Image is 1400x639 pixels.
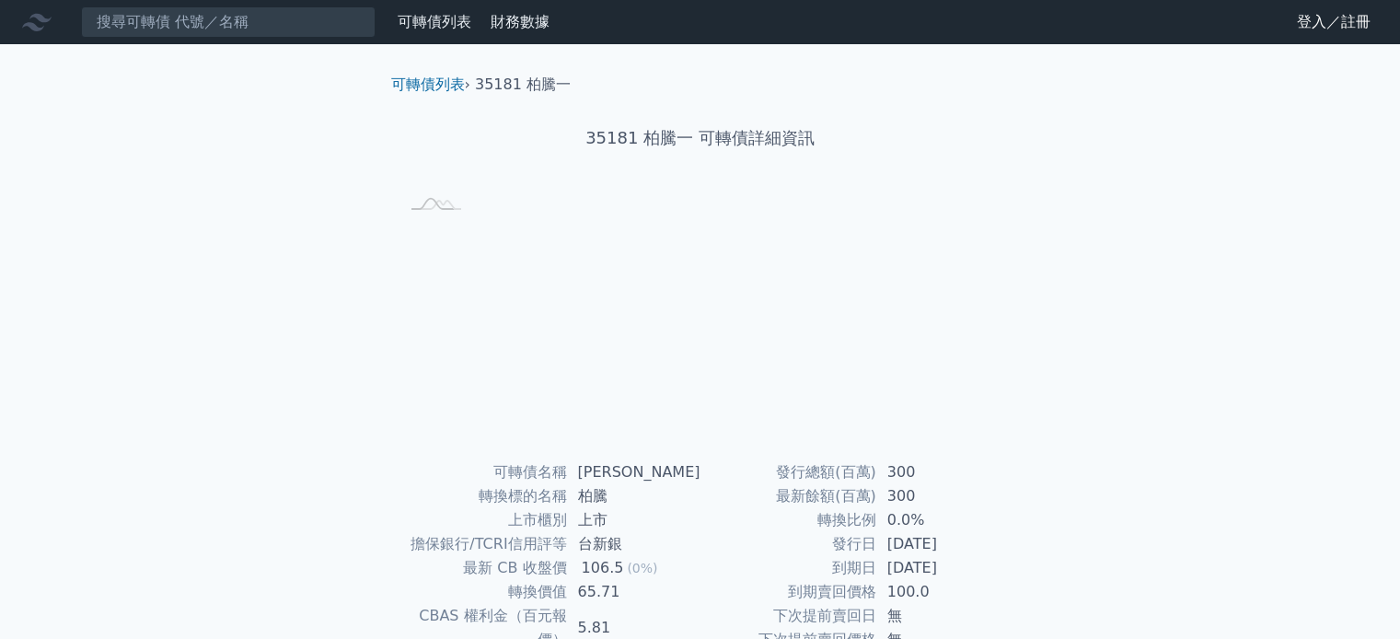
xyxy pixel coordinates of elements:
[475,74,571,96] li: 35181 柏騰一
[627,561,657,575] span: (0%)
[700,532,876,556] td: 發行日
[491,13,550,30] a: 財務數據
[876,532,1002,556] td: [DATE]
[876,580,1002,604] td: 100.0
[1282,7,1385,37] a: 登入／註冊
[1308,551,1400,639] iframe: Chat Widget
[399,532,567,556] td: 擔保銀行/TCRI信用評等
[700,508,876,532] td: 轉換比例
[567,484,700,508] td: 柏騰
[399,508,567,532] td: 上市櫃別
[876,460,1002,484] td: 300
[1308,551,1400,639] div: 聊天小工具
[376,125,1024,151] h1: 35181 柏騰一 可轉債詳細資訊
[567,508,700,532] td: 上市
[399,460,567,484] td: 可轉債名稱
[700,604,876,628] td: 下次提前賣回日
[700,556,876,580] td: 到期日
[876,556,1002,580] td: [DATE]
[700,580,876,604] td: 到期賣回價格
[578,556,628,580] div: 106.5
[700,484,876,508] td: 最新餘額(百萬)
[700,460,876,484] td: 發行總額(百萬)
[399,556,567,580] td: 最新 CB 收盤價
[81,6,376,38] input: 搜尋可轉債 代號／名稱
[567,532,700,556] td: 台新銀
[567,580,700,604] td: 65.71
[399,580,567,604] td: 轉換價值
[876,508,1002,532] td: 0.0%
[876,484,1002,508] td: 300
[399,484,567,508] td: 轉換標的名稱
[391,76,465,93] a: 可轉債列表
[567,460,700,484] td: [PERSON_NAME]
[391,74,470,96] li: ›
[398,13,471,30] a: 可轉債列表
[876,604,1002,628] td: 無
